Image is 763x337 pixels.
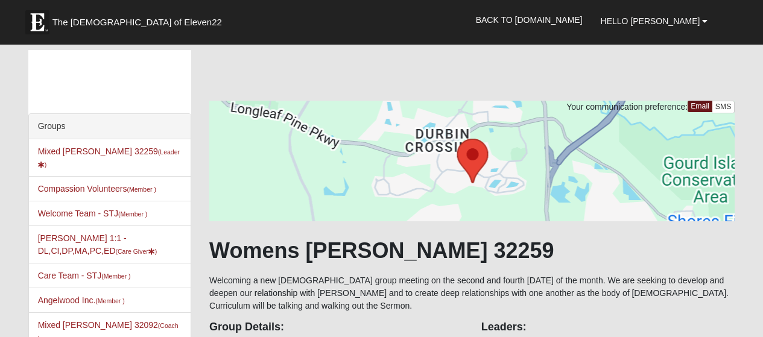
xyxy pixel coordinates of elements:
[25,10,49,34] img: Eleven22 logo
[38,184,156,194] a: Compassion Volunteers(Member )
[38,295,125,305] a: Angelwood Inc.(Member )
[601,16,700,26] span: Hello [PERSON_NAME]
[38,209,148,218] a: Welcome Team - STJ(Member )
[19,4,261,34] a: The [DEMOGRAPHIC_DATA] of Eleven22
[127,186,156,193] small: (Member )
[467,5,592,35] a: Back to [DOMAIN_NAME]
[38,146,180,169] a: Mixed [PERSON_NAME] 32259(Leader)
[566,102,688,112] span: Your communication preference:
[592,6,717,36] a: Hello [PERSON_NAME]
[52,16,222,28] span: The [DEMOGRAPHIC_DATA] of Eleven22
[712,101,735,113] a: SMS
[118,210,147,218] small: (Member )
[95,297,124,304] small: (Member )
[688,101,712,112] a: Email
[209,238,735,263] h1: Womens [PERSON_NAME] 32259
[38,271,131,280] a: Care Team - STJ(Member )
[29,114,191,139] div: Groups
[101,272,130,280] small: (Member )
[116,248,157,255] small: (Care Giver )
[38,233,157,256] a: [PERSON_NAME] 1:1 -DL,CI,DP,MA,PC,ED(Care Giver)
